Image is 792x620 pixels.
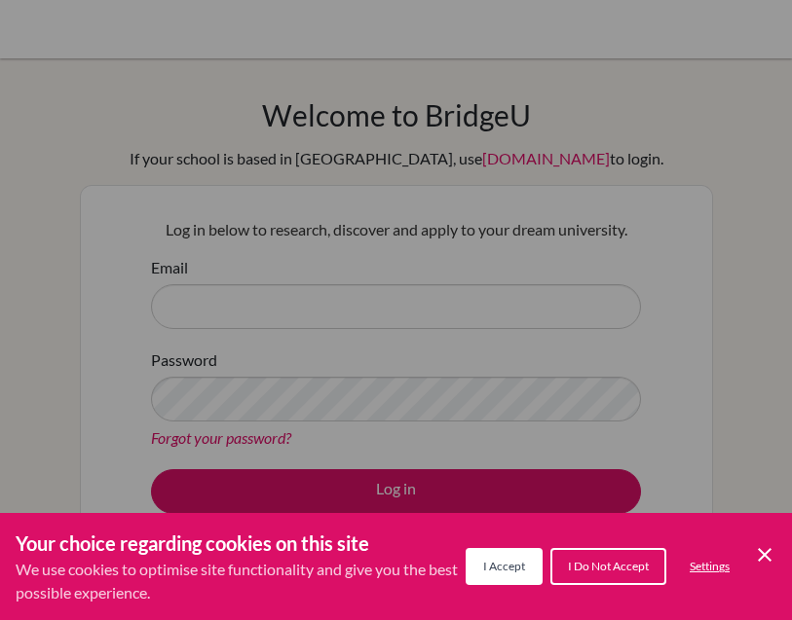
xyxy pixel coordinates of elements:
span: Settings [690,559,730,573]
span: I Accept [483,559,525,573]
button: I Do Not Accept [550,548,666,585]
button: Settings [674,550,745,583]
h3: Your choice regarding cookies on this site [16,529,466,558]
button: Save and close [753,543,776,566]
button: I Accept [466,548,543,585]
span: I Do Not Accept [568,559,649,573]
p: We use cookies to optimise site functionality and give you the best possible experience. [16,558,466,604]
